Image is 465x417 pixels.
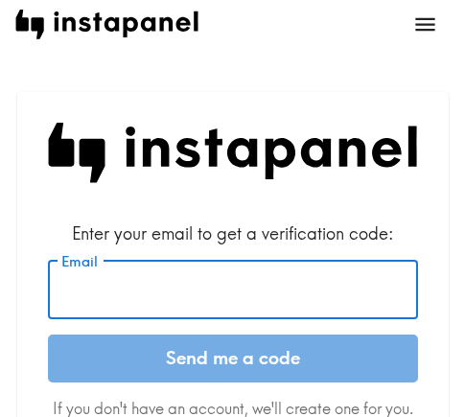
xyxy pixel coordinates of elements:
[48,123,418,183] img: Instapanel
[48,335,418,382] button: Send me a code
[15,10,198,39] img: instapanel
[48,221,418,245] div: Enter your email to get a verification code:
[61,251,98,272] label: Email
